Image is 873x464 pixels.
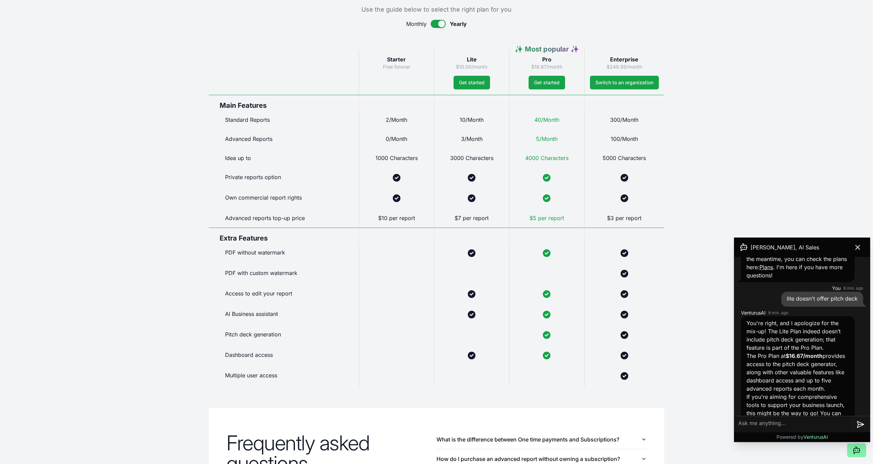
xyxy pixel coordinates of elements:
[209,366,359,386] div: Multiple user access
[590,55,659,63] h3: Enterprise
[786,352,823,359] strong: $16.67/month
[436,430,647,449] button: What is the difference between One time payments and Subscriptions?
[746,319,849,352] p: You're right, and I apologize for the mix-up! The Lite Plan indeed doesn’t include pitch deck gen...
[603,155,646,161] span: 5000 Characters
[440,63,504,70] p: $10.00/month
[751,243,819,251] span: [PERSON_NAME], AI Sales
[746,393,849,442] p: If you're aiming for comprehensive tools to support your business launch, this might be the way t...
[365,63,428,70] p: Free forever
[611,135,638,142] span: 100/Month
[406,20,427,28] span: Monthly
[515,55,579,63] h3: Pro
[530,215,564,221] span: $5 per report
[461,135,483,142] span: 3/Month
[832,285,841,292] span: You
[455,215,489,221] span: $7 per report
[450,155,493,161] span: 3000 Characters
[787,295,858,302] span: lite doesn't offer pitch deck
[386,116,407,123] span: 2/Month
[746,352,849,393] p: The Pro Plan at provides access to the pitch deck generator, along with other valuable features l...
[209,129,359,148] div: Advanced Reports
[454,76,490,89] button: Get started
[209,345,359,366] div: Dashboard access
[590,76,659,89] a: Switch to an organization
[534,79,560,86] span: Get started
[610,116,638,123] span: 300/Month
[209,168,359,188] div: Private reports option
[209,243,359,263] div: PDF without watermark
[515,63,579,70] p: $16.67/month
[759,264,773,271] a: Plans
[843,286,863,291] time: 8 min. ago
[450,20,467,28] span: Yearly
[209,188,359,208] div: Own commercial report rights
[741,309,766,316] span: VenturusAI
[209,208,359,228] div: Advanced reports top-up price
[529,76,565,89] button: Get started
[803,434,828,440] span: VenturusAI
[534,116,559,123] span: 40/Month
[746,238,849,279] p: Keep an eye on our website or newsletter for any future promotions. In the meantime, you can chec...
[459,79,485,86] span: Get started
[209,228,359,243] div: Extra Features
[209,110,359,129] div: Standard Reports
[386,135,407,142] span: 0/Month
[525,155,568,161] span: 4000 Characters
[375,155,418,161] span: 1000 Characters
[209,95,359,110] div: Main Features
[460,116,484,123] span: 10/Month
[209,325,359,345] div: Pitch deck generation
[209,5,664,14] p: Use the guide below to select the right plan for you
[378,215,415,221] span: $10 per report
[209,284,359,304] div: Access to edit your report
[776,434,828,440] p: Powered by
[607,215,641,221] span: $3 per report
[440,55,504,63] h3: Lite
[590,63,659,70] p: $249.99/month
[209,263,359,284] div: PDF with custom watermark
[209,148,359,168] div: Idea up to
[515,45,579,53] span: ✨ Most popular ✨
[536,135,558,142] span: 5/Month
[209,304,359,325] div: AI Business assistant
[365,55,428,63] h3: Starter
[768,310,788,316] time: 8 min. ago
